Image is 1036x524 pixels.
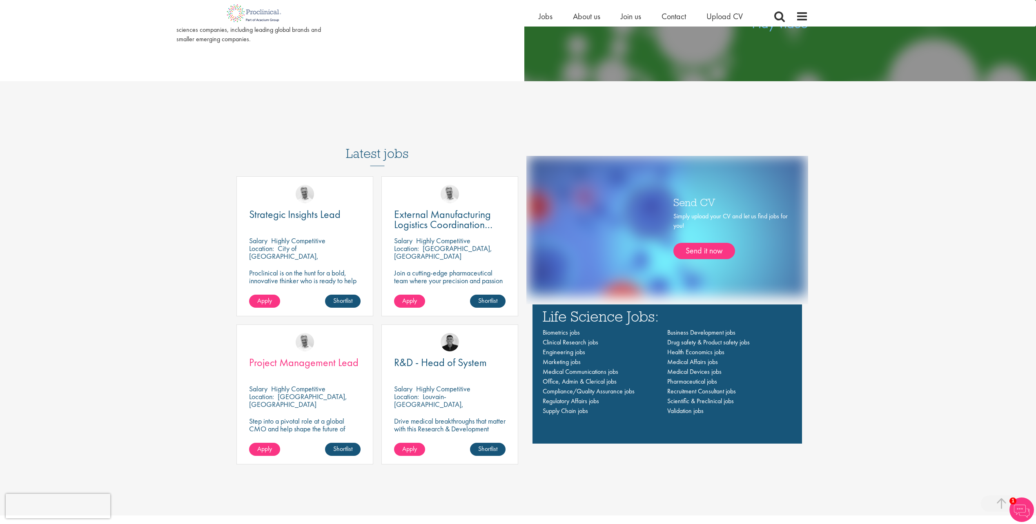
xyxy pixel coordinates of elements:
[543,328,580,337] a: Biometrics jobs
[543,397,599,405] a: Regulatory Affairs jobs
[543,377,617,386] a: Office, Admin & Clerical jobs
[394,269,506,300] p: Join a cutting-edge pharmaceutical team where your precision and passion for supply chain will he...
[543,338,598,346] a: Clinical Research jobs
[667,328,735,337] a: Business Development jobs
[249,417,361,440] p: Step into a pivotal role at a global CMO and help shape the future of healthcare manufacturing.
[539,11,553,22] a: Jobs
[249,209,361,220] a: Strategic Insights Lead
[249,392,347,409] p: [GEOGRAPHIC_DATA], [GEOGRAPHIC_DATA]
[394,357,506,368] a: R&D - Head of System
[667,397,734,405] a: Scientific & Preclinical jobs
[271,236,325,245] p: Highly Competitive
[249,236,267,245] span: Salary
[249,357,361,368] a: Project Management Lead
[249,443,280,456] a: Apply
[325,443,361,456] a: Shortlist
[394,207,492,242] span: External Manufacturing Logistics Coordination Support
[543,357,581,366] a: Marketing jobs
[1009,497,1016,504] span: 1
[662,11,686,22] a: Contact
[394,417,506,440] p: Drive medical breakthroughs that matter with this Research & Development position!
[416,236,470,245] p: Highly Competitive
[667,367,722,376] a: Medical Devices jobs
[441,333,459,351] img: Christian Andersen
[249,207,341,221] span: Strategic Insights Lead
[441,185,459,203] img: Joshua Bye
[706,11,743,22] a: Upload CV
[402,296,417,305] span: Apply
[543,309,792,324] h3: Life Science Jobs:
[394,384,412,393] span: Salary
[543,387,635,395] a: Compliance/Quality Assurance jobs
[296,333,314,351] img: Joshua Bye
[667,357,718,366] a: Medical Affairs jobs
[667,377,717,386] a: Pharmaceutical jobs
[543,328,792,416] nav: Main navigation
[249,244,274,253] span: Location:
[394,443,425,456] a: Apply
[249,244,319,269] p: City of [GEOGRAPHIC_DATA], [GEOGRAPHIC_DATA]
[394,355,487,369] span: R&D - Head of System
[257,296,272,305] span: Apply
[394,295,425,308] a: Apply
[394,244,492,261] p: [GEOGRAPHIC_DATA], [GEOGRAPHIC_DATA]
[249,269,361,300] p: Proclinical is on the hunt for a bold, innovative thinker who is ready to help push the boundarie...
[667,406,704,415] a: Validation jobs
[249,295,280,308] a: Apply
[394,209,506,230] a: External Manufacturing Logistics Coordination Support
[402,444,417,453] span: Apply
[673,212,788,259] div: Simply upload your CV and let us find jobs for you!
[667,387,736,395] a: Recruitment Consultant jobs
[573,11,600,22] a: About us
[394,236,412,245] span: Salary
[325,295,361,308] a: Shortlist
[621,11,641,22] a: Join us
[543,348,585,356] a: Engineering jobs
[543,406,588,415] a: Supply Chain jobs
[394,392,463,417] p: Louvain-[GEOGRAPHIC_DATA], [GEOGRAPHIC_DATA]
[673,243,735,259] a: Send it now
[394,244,419,253] span: Location:
[257,444,272,453] span: Apply
[667,338,750,346] a: Drug safety & Product safety jobs
[6,494,110,518] iframe: reCAPTCHA
[296,185,314,203] img: Joshua Bye
[470,295,506,308] a: Shortlist
[249,355,359,369] span: Project Management Lead
[673,197,788,207] h3: Send CV
[416,384,470,393] p: Highly Competitive
[543,367,618,376] a: Medical Communications jobs
[667,348,724,356] a: Health Economics jobs
[346,126,409,166] h3: Latest jobs
[249,384,267,393] span: Salary
[1009,497,1034,522] img: Chatbot
[271,384,325,393] p: Highly Competitive
[394,392,419,401] span: Location:
[528,156,807,296] img: one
